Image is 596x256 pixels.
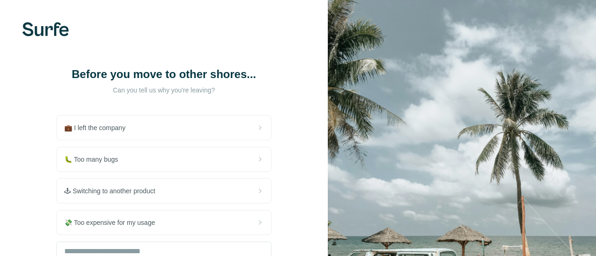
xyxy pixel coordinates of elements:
span: 💸 Too expensive for my usage [64,218,163,227]
p: Can you tell us why you're leaving? [71,85,257,95]
span: 🕹 Switching to another product [64,186,163,196]
span: 🐛 Too many bugs [64,155,126,164]
h1: Before you move to other shores... [71,67,257,82]
span: 💼 I left the company [64,123,133,132]
img: Surfe's logo [22,22,69,36]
